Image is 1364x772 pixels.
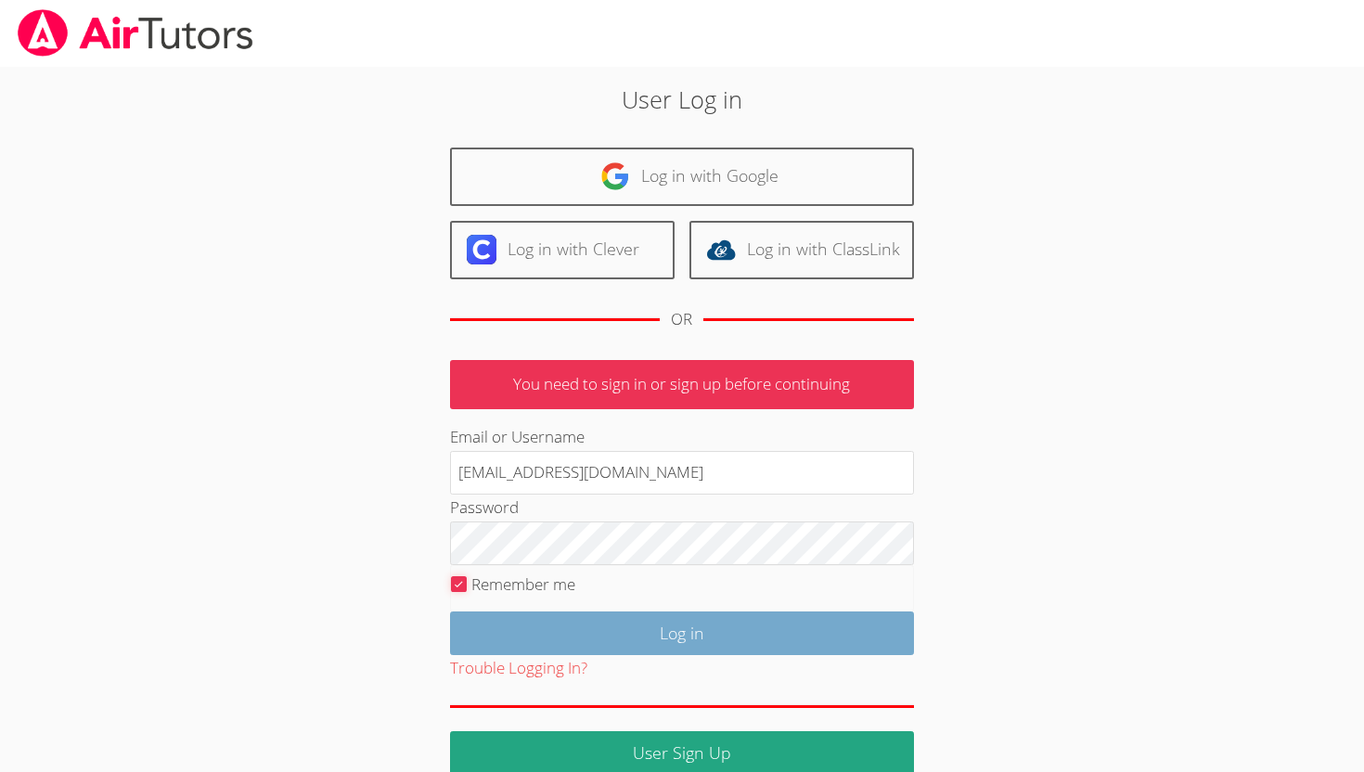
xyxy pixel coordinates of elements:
p: You need to sign in or sign up before continuing [450,360,914,409]
img: clever-logo-6eab21bc6e7a338710f1a6ff85c0baf02591cd810cc4098c63d3a4b26e2feb20.svg [467,235,496,264]
img: google-logo-50288ca7cdecda66e5e0955fdab243c47b7ad437acaf1139b6f446037453330a.svg [600,161,630,191]
a: Log in with Clever [450,221,675,279]
label: Remember me [471,573,575,595]
label: Email or Username [450,426,585,447]
img: airtutors_banner-c4298cdbf04f3fff15de1276eac7730deb9818008684d7c2e4769d2f7ddbe033.png [16,9,255,57]
label: Password [450,496,519,518]
img: classlink-logo-d6bb404cc1216ec64c9a2012d9dc4662098be43eaf13dc465df04b49fa7ab582.svg [706,235,736,264]
button: Trouble Logging In? [450,655,587,682]
a: Log in with ClassLink [689,221,914,279]
a: Log in with Google [450,148,914,206]
h2: User Log in [314,82,1050,117]
input: Log in [450,611,914,655]
div: OR [671,306,692,333]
